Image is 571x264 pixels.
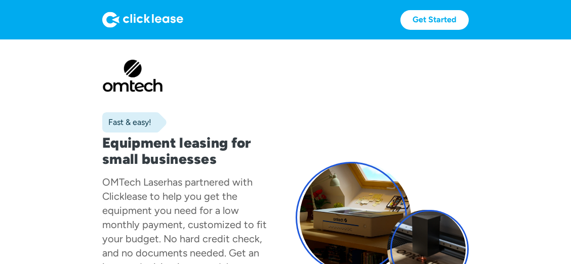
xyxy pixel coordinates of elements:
[102,117,151,127] div: Fast & easy!
[400,10,469,30] a: Get Started
[102,12,183,28] img: Logo
[102,176,167,188] div: OMTech Laser
[102,135,275,167] h1: Equipment leasing for small businesses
